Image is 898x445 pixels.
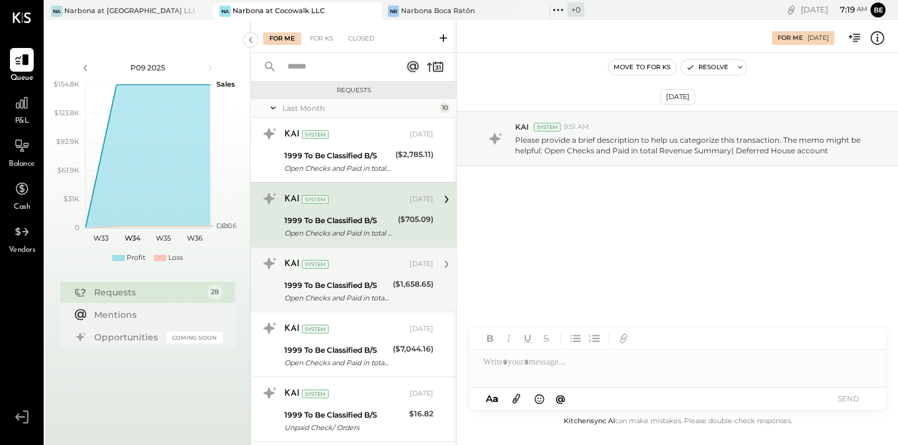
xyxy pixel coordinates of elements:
div: [DATE] [410,130,433,140]
span: a [493,393,498,404]
div: Na [220,6,231,17]
div: Narbona at [GEOGRAPHIC_DATA] LLC [64,6,195,16]
div: ($2,785.11) [395,148,433,161]
a: Balance [1,134,43,170]
div: KAI [284,323,299,335]
div: KAI [284,388,299,400]
text: W35 [156,234,171,242]
div: + 0 [567,2,584,17]
div: 1999 To Be Classified B/S [284,214,394,227]
span: P&L [15,116,29,127]
div: 1999 To Be Classified B/S [284,150,392,162]
div: P09 2025 [95,62,201,73]
div: Profit [127,253,145,263]
div: Open Checks and Paid in total Revenue Summary| Deferred House account [284,292,389,304]
a: Cash [1,177,43,213]
span: Cash [14,202,30,213]
div: $16.82 [409,408,433,420]
text: $123.8K [54,108,79,117]
div: 10 [440,103,450,113]
div: System [302,325,329,333]
div: System [302,390,329,398]
div: ($1,658.65) [393,278,433,290]
button: Move to for ks [609,60,676,75]
div: 28 [208,285,223,300]
div: Requests [257,86,450,95]
text: $61.9K [57,166,79,175]
div: 1999 To Be Classified B/S [284,344,389,356]
div: Closed [342,32,380,45]
div: ($7,044.16) [393,343,433,355]
text: $31K [64,194,79,203]
button: @ [552,391,569,406]
div: KAI [284,193,299,206]
div: For Me [263,32,301,45]
a: P&L [1,91,43,127]
button: Be [871,2,886,17]
div: [DATE] [808,34,829,42]
div: Open Checks and Paid in total Revenue Summary| Deferred House account [284,162,392,175]
div: [DATE] [410,389,433,399]
div: [DATE] [410,259,433,269]
div: Open Checks and Paid in total Revenue Summary| Deferred House account [284,227,394,239]
div: Na [51,6,62,17]
text: Labor [216,221,235,230]
div: Narbona Boca Ratōn [401,6,475,16]
button: Strikethrough [538,330,554,347]
div: Last Month [282,103,437,113]
div: Opportunities [94,331,160,343]
div: Open Checks and Paid in total Revenue Summary| Deferred House account [284,356,389,369]
button: SEND [823,390,873,407]
div: [DATE] [660,89,695,105]
a: Vendors [1,220,43,256]
div: Requests [94,286,201,299]
div: [DATE] [410,194,433,204]
div: For Me [778,34,803,42]
button: Italic [501,330,517,347]
text: 0 [75,223,79,232]
div: Coming Soon [167,332,223,343]
div: Narbona at Cocowalk LLC [233,6,325,16]
div: 1999 To Be Classified B/S [284,279,389,292]
text: $154.8K [54,80,79,89]
text: Sales [216,80,235,89]
div: Mentions [94,309,216,321]
span: 9:51 AM [564,122,589,132]
button: Resolve [681,60,733,75]
span: 7 : 19 [830,4,855,16]
div: ($705.09) [398,213,433,226]
div: KAI [284,128,299,141]
text: W34 [124,234,140,242]
div: NB [388,6,399,17]
div: System [302,130,329,139]
a: Queue [1,48,43,84]
p: Please provide a brief description to help us categorize this transaction. The memo might be help... [515,135,869,156]
div: KAI [284,258,299,270]
button: Unordered List [567,330,584,347]
div: For KS [304,32,339,45]
div: System [534,123,561,132]
div: [DATE] [801,4,867,16]
span: Balance [9,159,35,170]
div: 1999 To Be Classified B/S [284,409,405,421]
span: Queue [11,73,34,84]
button: Underline [519,330,536,347]
div: Unpaid Check/ Orders [284,421,405,434]
div: Loss [168,253,183,263]
button: Aa [482,392,502,406]
span: @ [556,393,566,404]
button: Bold [482,330,498,347]
span: Vendors [9,245,36,256]
button: Ordered List [586,330,602,347]
span: am [857,5,867,14]
button: Add URL [616,330,632,347]
text: W33 [94,234,109,242]
div: [DATE] [410,324,433,334]
div: System [302,195,329,204]
div: System [302,260,329,269]
text: W36 [186,234,202,242]
text: $92.9K [56,137,79,146]
span: KAI [515,122,529,132]
div: copy link [785,3,798,16]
